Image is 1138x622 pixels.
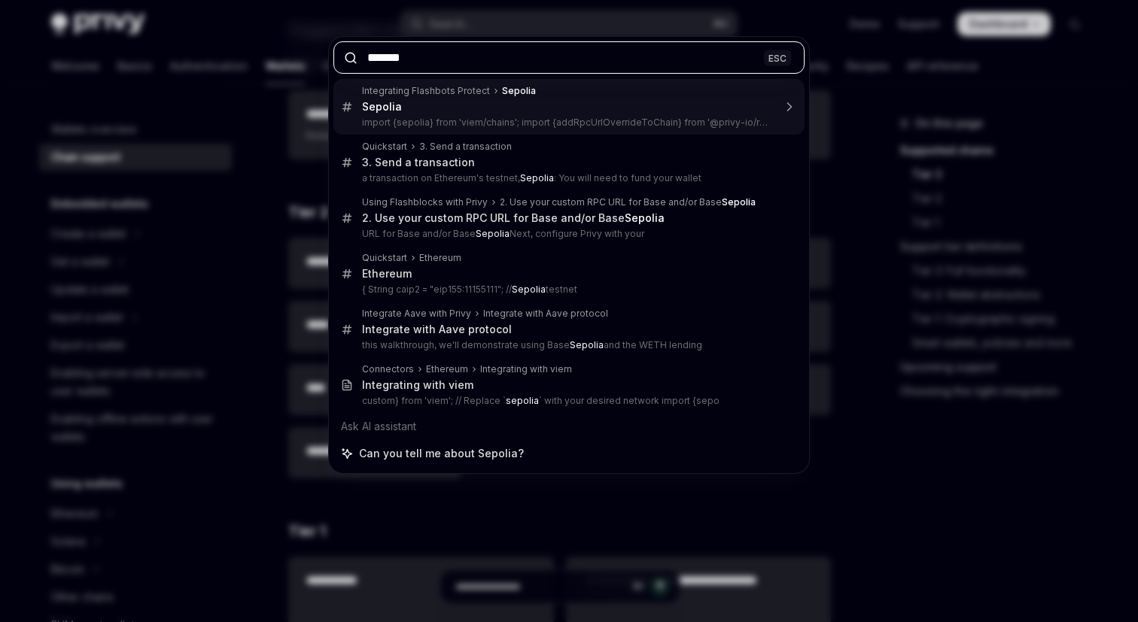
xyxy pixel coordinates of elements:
[362,323,512,336] div: Integrate with Aave protocol
[362,228,773,240] p: URL for Base and/or Base Next, configure Privy with your
[419,141,512,153] div: 3. Send a transaction
[506,395,539,406] b: sepolia
[362,339,773,351] p: this walkthrough, we'll demonstrate using Base and the WETH lending
[722,196,756,208] b: Sepolia
[512,284,546,295] b: Sepolia
[362,284,773,296] p: { String caip2 = "eip155:11155111"; // testnet
[520,172,554,184] b: Sepolia
[480,363,572,375] div: Integrating with viem
[362,117,773,129] p: import {sepolia} from 'viem/chains'; import {addRpcUrlOverrideToChain} from '@privy-io/react-auth'
[362,378,473,392] div: Integrating with viem
[362,211,665,225] div: 2. Use your custom RPC URL for Base and/or Base
[362,172,773,184] p: a transaction on Ethereum's testnet, : You will need to fund your wallet
[476,228,510,239] b: Sepolia
[483,308,608,320] div: Integrate with Aave protocol
[362,252,407,264] div: Quickstart
[362,267,412,281] div: Ethereum
[426,363,468,375] div: Ethereum
[333,413,805,440] div: Ask AI assistant
[362,100,402,113] b: Sepolia
[362,85,490,97] div: Integrating Flashbots Protect
[362,156,475,169] div: 3. Send a transaction
[362,141,407,153] div: Quickstart
[419,252,461,264] div: Ethereum
[362,308,471,320] div: Integrate Aave with Privy
[625,211,665,224] b: Sepolia
[570,339,604,350] b: Sepolia
[502,85,536,96] b: Sepolia
[500,196,756,208] div: 2. Use your custom RPC URL for Base and/or Base
[362,363,414,375] div: Connectors
[362,395,773,407] p: custom} from 'viem'; // Replace ` ` with your desired network import {sepo
[362,196,488,208] div: Using Flashblocks with Privy
[359,446,524,461] span: Can you tell me about Sepolia?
